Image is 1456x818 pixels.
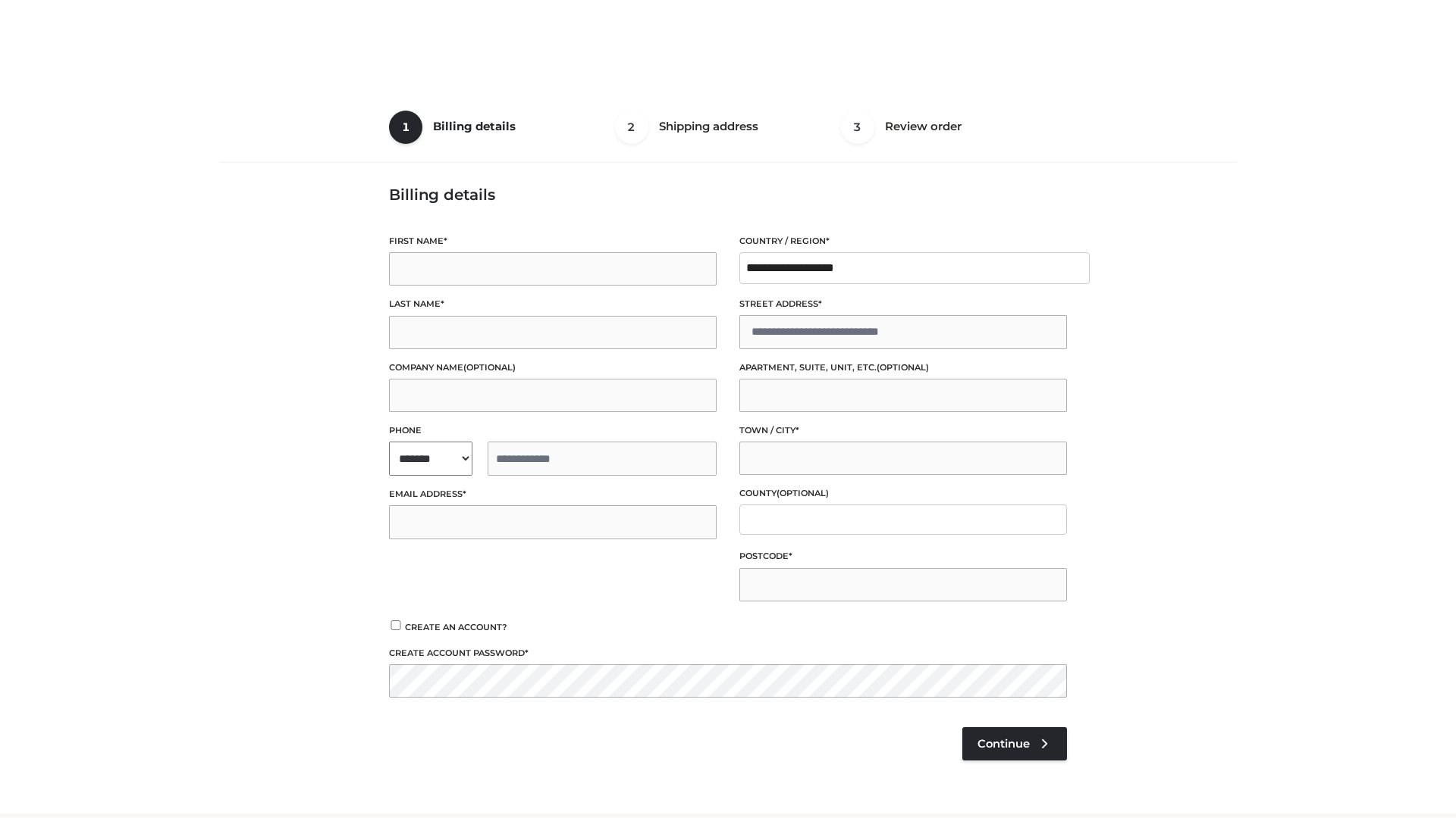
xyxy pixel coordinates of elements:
label: First name [389,234,717,248]
label: Country / Region [739,234,1067,248]
label: Create account password [389,646,1067,660]
h3: Billing details [389,186,1067,204]
span: Review order [885,119,962,133]
span: 3 [841,111,874,144]
label: Email address [389,487,717,501]
label: Postcode [739,549,1067,564]
span: (optional) [777,488,829,498]
span: Continue [977,737,1030,751]
span: 1 [389,111,422,144]
span: Shipping address [659,119,758,133]
a: Continue [962,727,1067,760]
span: Create an account? [405,622,507,632]
input: Create an account? [389,620,403,630]
span: (optional) [877,362,929,373]
span: (optional) [463,362,516,373]
label: Town / City [739,423,1067,438]
span: 2 [615,111,648,144]
span: Billing details [433,119,516,133]
label: County [739,486,1067,501]
label: Street address [739,297,1067,311]
label: Last name [389,297,717,311]
label: Apartment, suite, unit, etc. [739,361,1067,375]
label: Company name [389,361,717,375]
label: Phone [389,423,717,438]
